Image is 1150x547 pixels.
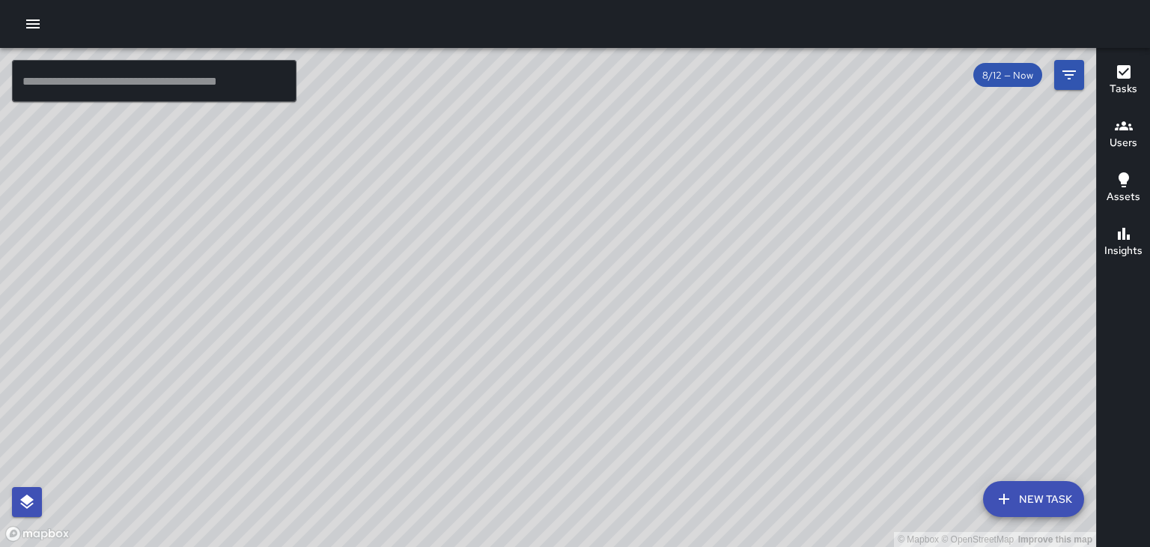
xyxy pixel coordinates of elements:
h6: Tasks [1110,81,1137,97]
button: Tasks [1097,54,1150,108]
button: Assets [1097,162,1150,216]
button: Users [1097,108,1150,162]
button: Insights [1097,216,1150,270]
h6: Assets [1107,189,1140,205]
span: 8/12 — Now [973,69,1042,82]
button: New Task [983,481,1084,517]
h6: Insights [1104,243,1143,259]
button: Filters [1054,60,1084,90]
h6: Users [1110,135,1137,151]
